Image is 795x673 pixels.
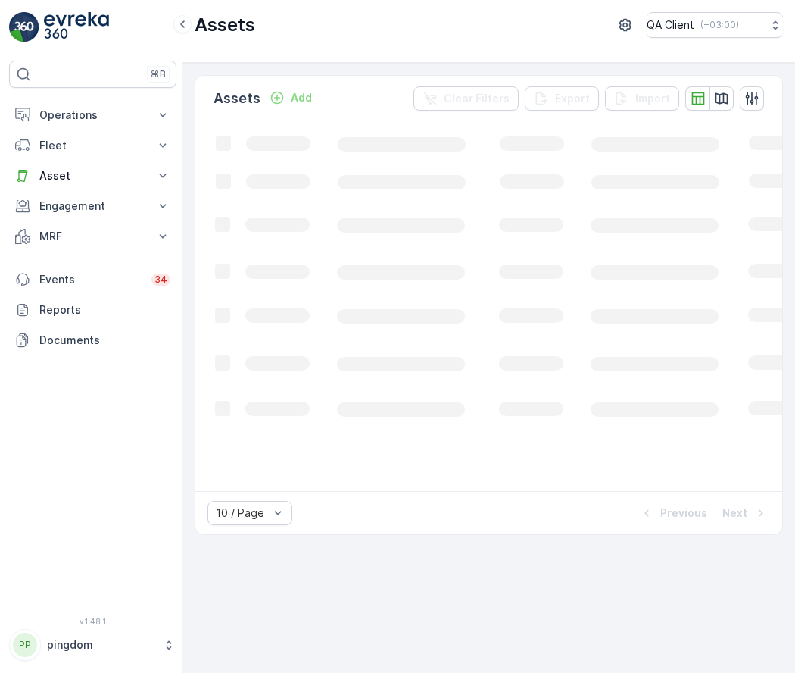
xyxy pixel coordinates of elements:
[647,12,783,38] button: QA Client(+03:00)
[721,504,770,522] button: Next
[413,86,519,111] button: Clear Filters
[47,637,155,653] p: pingdom
[647,17,694,33] p: QA Client
[444,91,510,106] p: Clear Filters
[9,325,176,355] a: Documents
[9,130,176,161] button: Fleet
[722,506,747,521] p: Next
[39,108,146,123] p: Operations
[195,13,255,37] p: Assets
[525,86,599,111] button: Export
[9,617,176,626] span: v 1.48.1
[39,333,170,348] p: Documents
[9,12,39,42] img: logo
[151,68,166,80] p: ⌘B
[700,19,739,31] p: ( +03:00 )
[9,295,176,325] a: Reports
[9,161,176,191] button: Asset
[214,88,260,109] p: Assets
[638,504,709,522] button: Previous
[39,272,142,287] p: Events
[9,100,176,130] button: Operations
[555,91,590,106] p: Export
[39,138,146,153] p: Fleet
[635,91,670,106] p: Import
[9,629,176,661] button: PPpingdom
[9,221,176,252] button: MRF
[605,86,679,111] button: Import
[13,633,37,657] div: PP
[154,274,167,286] p: 34
[660,506,707,521] p: Previous
[9,265,176,295] a: Events34
[39,168,146,183] p: Asset
[263,89,318,107] button: Add
[9,191,176,221] button: Engagement
[39,302,170,318] p: Reports
[39,229,146,244] p: MRF
[291,90,312,105] p: Add
[39,199,146,214] p: Engagement
[44,12,109,42] img: logo_light-DOdMpM7g.png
